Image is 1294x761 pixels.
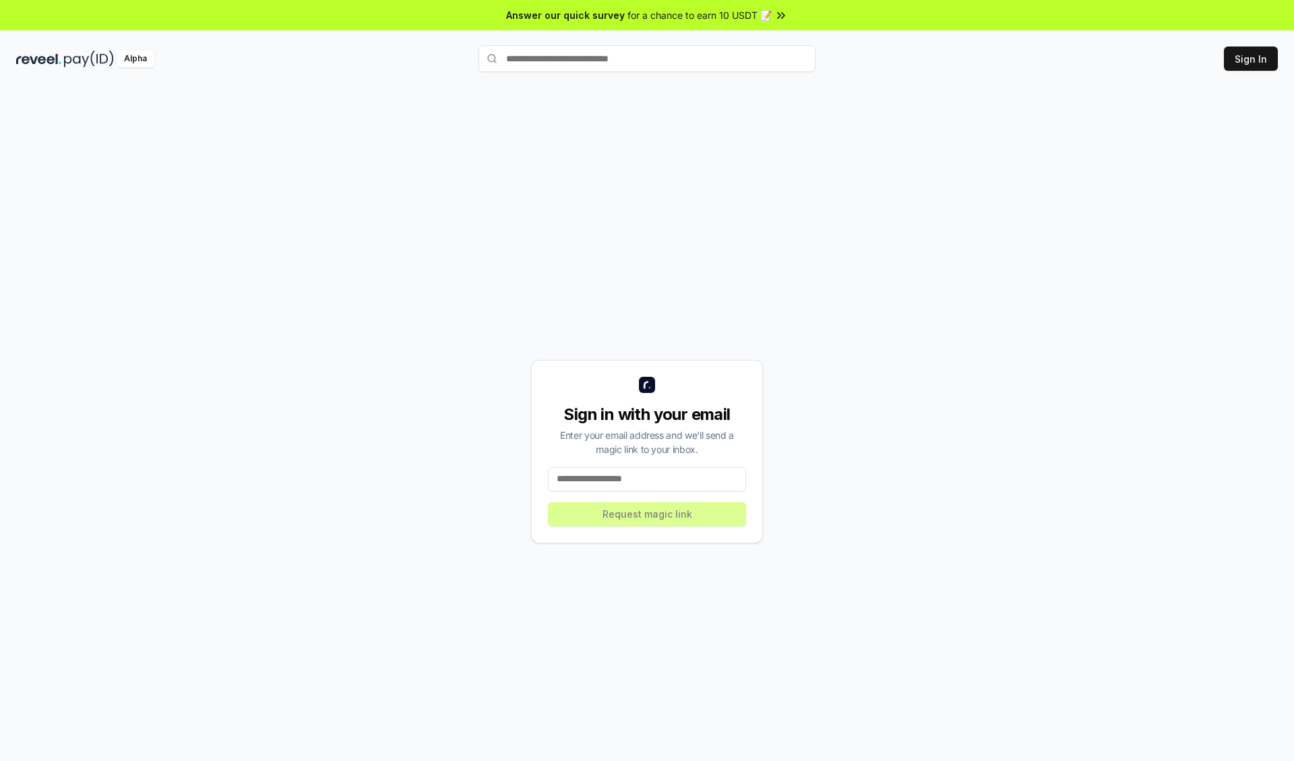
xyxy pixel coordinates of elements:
div: Enter your email address and we’ll send a magic link to your inbox. [548,428,746,456]
button: Sign In [1224,47,1278,71]
div: Alpha [117,51,154,67]
span: for a chance to earn 10 USDT 📝 [627,8,772,22]
img: logo_small [639,377,655,393]
span: Answer our quick survey [506,8,625,22]
div: Sign in with your email [548,404,746,425]
img: pay_id [64,51,114,67]
img: reveel_dark [16,51,61,67]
